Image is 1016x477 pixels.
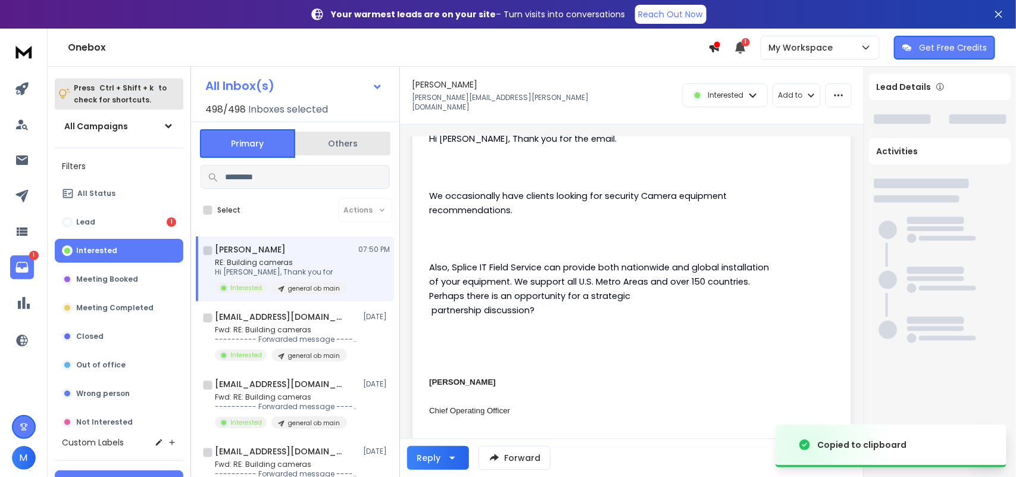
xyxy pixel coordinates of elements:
button: M [12,446,36,470]
span: Also, Splice IT Field Service can provide both nationwide and global installation of your equipme... [429,261,771,316]
button: Reply [407,446,469,470]
strong: Your warmest leads are on your site [332,8,496,20]
p: [DATE] [363,379,390,389]
p: Add to [778,91,802,100]
a: 1 [10,255,34,279]
button: Out of office [55,353,183,377]
p: – Turn visits into conversations [332,8,626,20]
p: Meeting Booked [76,275,138,284]
button: All Campaigns [55,114,183,138]
p: ---------- Forwarded message --------- From: [PERSON_NAME] [215,335,358,344]
p: Interested [230,283,262,292]
h1: [PERSON_NAME] [412,79,477,91]
h1: [EMAIL_ADDRESS][DOMAIN_NAME] +1 [215,311,346,323]
p: Out of office [76,360,126,370]
a: Reach Out Now [635,5,706,24]
p: Wrong person [76,389,130,398]
p: general ob main [288,419,340,428]
button: All Status [55,182,183,205]
p: 07:50 PM [358,245,390,254]
p: [DATE] [363,447,390,456]
p: My Workspace [768,42,837,54]
div: 1 [167,217,176,227]
p: Hi [PERSON_NAME], Thank you for [215,267,347,277]
p: All Status [77,189,115,198]
img: logo [12,40,36,63]
p: [PERSON_NAME][EMAIL_ADDRESS][PERSON_NAME][DOMAIN_NAME] [412,93,629,112]
span: [PERSON_NAME] [429,378,496,386]
p: Not Interested [76,417,133,427]
span: Hi [PERSON_NAME], Thank you for the email. [429,133,617,145]
h1: All Inbox(s) [205,80,274,92]
button: Others [295,130,390,157]
p: Fwd: RE: Building cameras [215,325,358,335]
p: RE: Building cameras [215,258,347,267]
h1: [PERSON_NAME] [215,244,286,255]
p: general ob main [288,284,340,293]
button: Get Free Credits [894,36,995,60]
button: Closed [55,325,183,348]
p: Get Free Credits [919,42,987,54]
button: Primary [200,129,295,158]
h1: Onebox [68,40,708,55]
button: Not Interested [55,410,183,434]
p: general ob main [288,351,340,360]
h1: [EMAIL_ADDRESS][DOMAIN_NAME] +1 [215,378,346,390]
button: All Inbox(s) [196,74,392,98]
p: Reach Out Now [639,8,703,20]
p: Interested [230,351,262,360]
div: Reply [417,452,440,464]
p: Interested [230,418,262,427]
button: Wrong person [55,382,183,406]
p: 1 [29,251,39,260]
p: Fwd: RE: Building cameras [215,392,358,402]
p: Interested [708,91,743,100]
button: Meeting Booked [55,267,183,291]
p: Lead Details [876,81,931,93]
span: We occasionally have clients looking for security Camera equipment recommendations. [429,190,729,216]
div: Activities [869,138,1011,164]
span: Ctrl + Shift + k [98,81,155,95]
span: Chief Operating Officer [429,406,510,415]
label: Select [217,205,240,215]
h3: Filters [55,158,183,174]
h1: [EMAIL_ADDRESS][DOMAIN_NAME] +1 [215,445,346,457]
p: Lead [76,217,95,227]
button: Meeting Completed [55,296,183,320]
h1: All Campaigns [64,120,128,132]
div: Copied to clipboard [817,439,906,451]
p: Fwd: RE: Building cameras [215,460,358,469]
h3: Custom Labels [62,437,124,448]
p: [DATE] [363,312,390,322]
button: Interested [55,239,183,263]
p: Closed [76,332,104,341]
p: Meeting Completed [76,303,154,313]
p: Press to check for shortcuts. [74,82,167,106]
button: Lead1 [55,210,183,234]
p: ---------- Forwarded message --------- From: [PERSON_NAME] [215,402,358,411]
span: 498 / 498 [205,102,246,117]
button: Forward [479,446,551,470]
span: 1 [742,38,750,46]
h3: Inboxes selected [248,102,328,117]
p: Interested [76,246,117,255]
